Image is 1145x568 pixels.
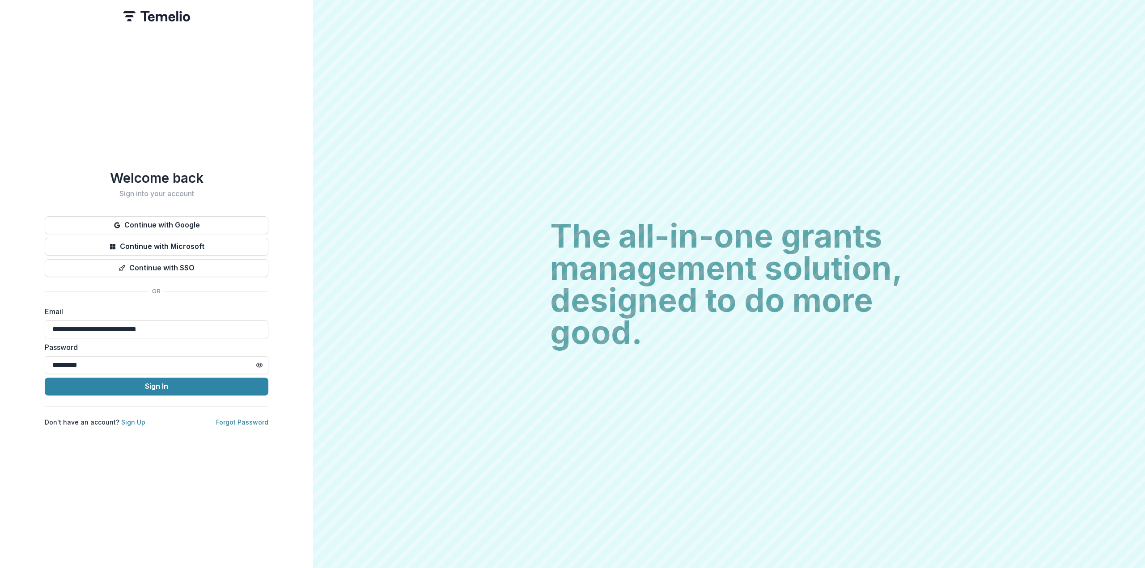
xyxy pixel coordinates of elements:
button: Sign In [45,378,268,395]
button: Continue with Microsoft [45,238,268,256]
button: Continue with Google [45,216,268,234]
h1: Welcome back [45,170,268,186]
button: Toggle password visibility [252,358,267,372]
button: Continue with SSO [45,259,268,277]
label: Password [45,342,263,353]
label: Email [45,306,263,317]
img: Temelio [123,11,190,21]
a: Forgot Password [216,418,268,426]
h2: Sign into your account [45,189,268,198]
a: Sign Up [121,418,145,426]
p: Don't have an account? [45,417,145,427]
